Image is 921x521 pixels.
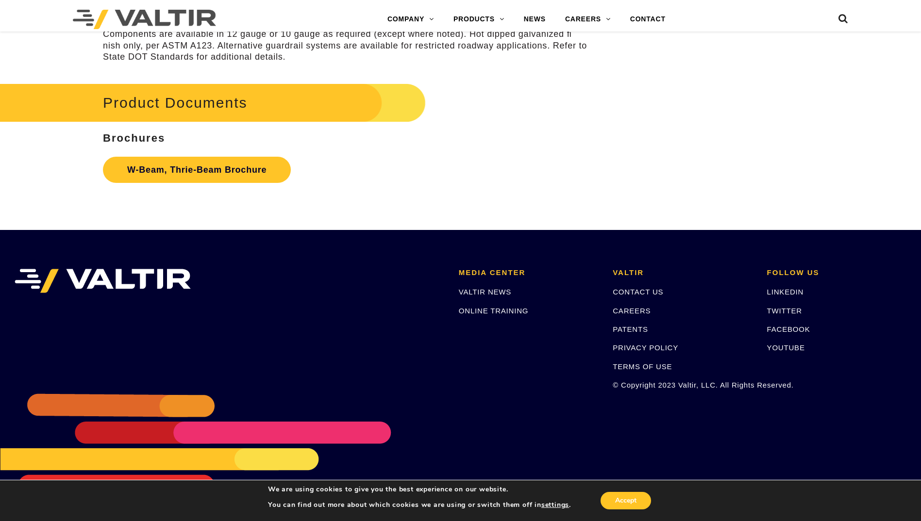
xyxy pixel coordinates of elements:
a: LINKEDIN [767,288,804,296]
h2: VALTIR [613,269,752,277]
a: COMPANY [378,10,444,29]
p: © Copyright 2023 Valtir, LLC. All Rights Reserved. [613,379,752,391]
p: You can find out more about which cookies we are using or switch them off in . [268,501,571,509]
h2: MEDIA CENTER [459,269,598,277]
button: Accept [601,492,651,509]
h2: FOLLOW US [767,269,906,277]
button: settings [541,501,569,509]
p: Components are available in 12 gauge or 10 gauge as required (except where noted). Hot dipped gal... [103,29,588,63]
img: Valtir [73,10,216,29]
a: YOUTUBE [767,343,805,352]
a: PRIVACY POLICY [613,343,678,352]
a: CONTACT US [613,288,663,296]
a: FACEBOOK [767,325,810,333]
a: CAREERS [555,10,620,29]
strong: Brochures [103,132,165,144]
a: PRODUCTS [444,10,514,29]
a: PATENTS [613,325,648,333]
a: CONTACT [620,10,675,29]
img: VALTIR [15,269,191,293]
a: TWITTER [767,307,802,315]
a: W-Beam, Thrie-Beam Brochure [103,157,291,183]
a: CAREERS [613,307,651,315]
a: VALTIR NEWS [459,288,511,296]
a: TERMS OF USE [613,362,672,371]
a: ONLINE TRAINING [459,307,528,315]
a: NEWS [514,10,555,29]
p: We are using cookies to give you the best experience on our website. [268,485,571,494]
